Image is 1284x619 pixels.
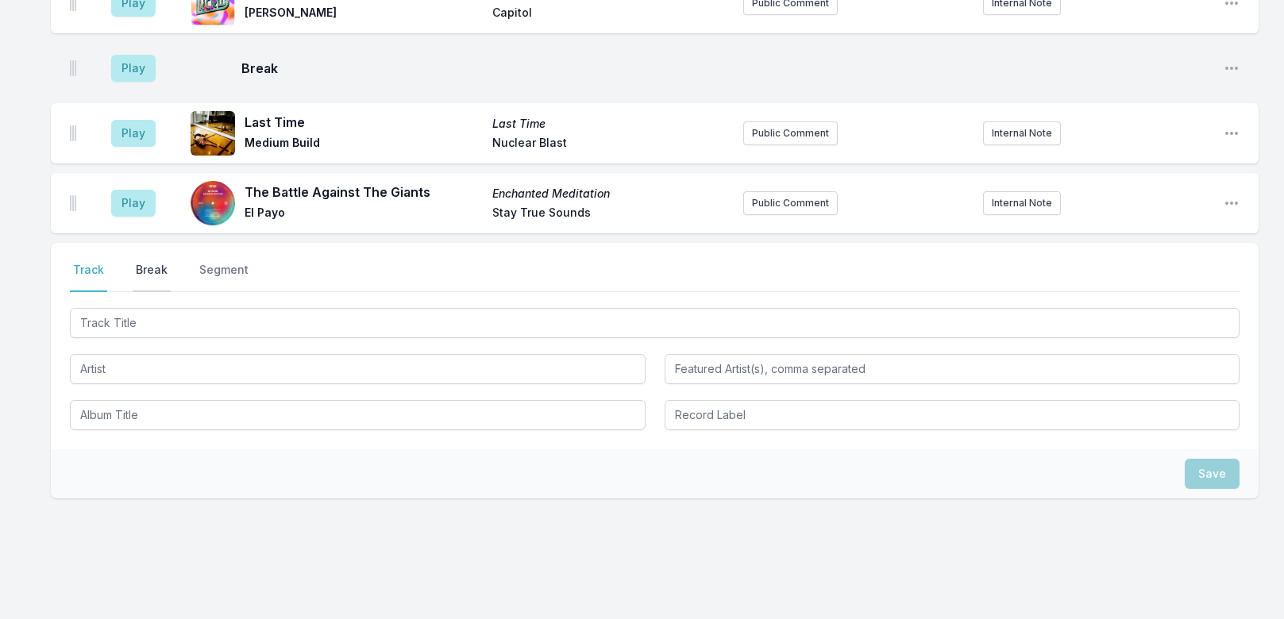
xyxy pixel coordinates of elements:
[743,121,838,145] button: Public Comment
[70,60,76,76] img: Drag Handle
[191,111,235,156] img: Last Time
[1224,125,1240,141] button: Open playlist item options
[70,400,646,430] input: Album Title
[191,181,235,225] img: Enchanted Meditation
[983,191,1061,215] button: Internal Note
[492,5,731,24] span: Capitol
[70,308,1240,338] input: Track Title
[70,354,646,384] input: Artist
[245,113,483,132] span: Last Time
[241,59,1211,78] span: Break
[983,121,1061,145] button: Internal Note
[245,183,483,202] span: The Battle Against The Giants
[196,262,252,292] button: Segment
[70,125,76,141] img: Drag Handle
[492,116,731,132] span: Last Time
[111,190,156,217] button: Play
[70,262,107,292] button: Track
[1224,195,1240,211] button: Open playlist item options
[492,205,731,224] span: Stay True Sounds
[70,195,76,211] img: Drag Handle
[665,400,1240,430] input: Record Label
[492,135,731,154] span: Nuclear Blast
[111,120,156,147] button: Play
[245,205,483,224] span: El Payo
[743,191,838,215] button: Public Comment
[245,135,483,154] span: Medium Build
[245,5,483,24] span: [PERSON_NAME]
[133,262,171,292] button: Break
[1224,60,1240,76] button: Open playlist item options
[1185,459,1240,489] button: Save
[111,55,156,82] button: Play
[665,354,1240,384] input: Featured Artist(s), comma separated
[492,186,731,202] span: Enchanted Meditation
